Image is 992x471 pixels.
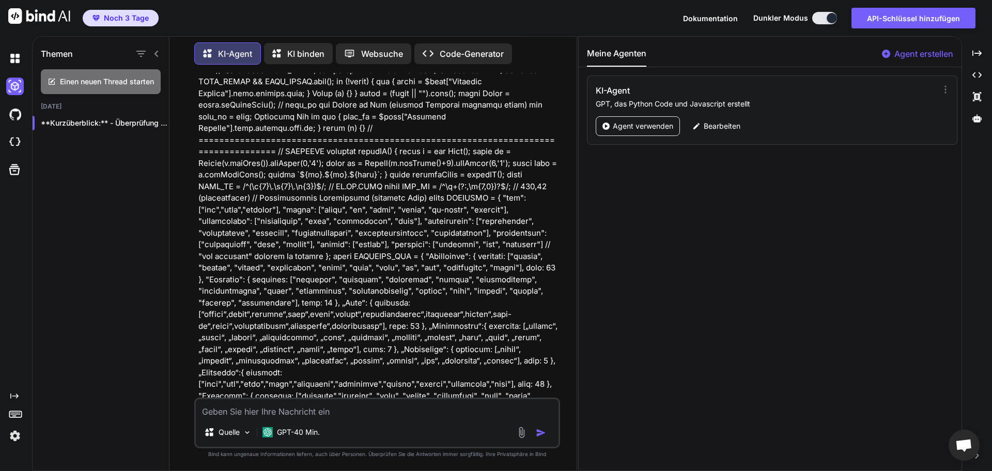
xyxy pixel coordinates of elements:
img: Symbol [536,428,546,438]
font: Noch 3 Tage [104,13,149,22]
font: Quelle [219,428,240,436]
font: API-Schlüssel hinzufügen [867,14,960,23]
font: Einen neuen Thread starten [60,77,154,86]
font: KI-Agent [218,49,252,59]
button: Meine Agenten [587,47,646,67]
font: Websuche [361,49,403,59]
button: API-Schlüssel hinzufügen [851,8,975,28]
button: PrämieNoch 3 Tage [83,10,159,26]
img: GPT-4o mini [262,427,273,437]
font: KI binden [287,49,324,59]
img: Anhang [516,427,528,438]
font: Code-Generator [440,49,504,59]
font: Dunkler Modus [753,13,808,22]
button: Dokumentation [683,13,738,24]
a: Chat öffnen [949,430,980,461]
font: Bind kann ungenaue Informationen liefern, auch über Personen. Überprüfen Sie die Antworten immer ... [208,451,546,457]
img: darkAi-studio [6,78,24,95]
font: **Kurzüberblick:** - Überprüfung und Verbesserung des Bestandes... [41,118,284,127]
img: Einstellungen [6,427,24,445]
font: [DATE] [41,102,61,110]
img: Prämie [92,15,100,21]
font: GPT-40 Min. [277,428,320,436]
font: Agent erstellen [894,49,953,59]
img: cloudideIcon [6,133,24,151]
font: KI-Agent [596,85,630,96]
img: KI binden [8,8,70,24]
img: Modelle auswählen [243,428,252,437]
font: Bearbeiten [704,121,740,130]
font: Agent verwenden [613,121,673,130]
font: Dokumentation [683,14,738,23]
img: githubDark [6,105,24,123]
img: darkChat [6,50,24,67]
font: Meine Agenten [587,48,646,58]
font: Themen [41,49,73,59]
font: GPT, das Python Code und Javascript erstellt [596,99,750,108]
